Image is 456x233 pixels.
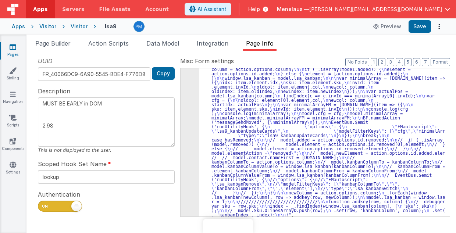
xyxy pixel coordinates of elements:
[197,40,228,47] span: Integration
[431,58,450,66] button: Format
[71,23,88,30] div: Visitor
[387,58,394,66] button: 3
[35,40,71,47] span: Page Builder
[396,58,403,66] button: 4
[309,6,442,13] span: [PERSON_NAME][EMAIL_ADDRESS][DOMAIN_NAME]
[62,6,84,13] span: Servers
[38,215,175,222] div: When off, visitors will not be prompted a login page.
[146,40,179,47] span: Data Model
[246,40,274,47] span: Page Info
[345,58,369,66] button: No Folds
[99,6,131,13] span: File Assets
[180,57,234,65] span: Misc Form settings
[248,6,260,13] span: Help
[134,21,144,32] img: a12ed5ba5769bda9d2665f51d2850528
[38,159,107,168] span: Scoped Hook Set Name
[185,3,231,15] button: AI Assistant
[105,24,117,29] h4: lsa9
[33,6,47,13] span: Apps
[371,58,377,66] button: 1
[12,23,25,30] div: Apps
[38,87,70,96] span: Description
[369,21,406,32] button: Preview
[413,58,420,66] button: 6
[277,6,450,13] button: Menelaus — [PERSON_NAME][EMAIL_ADDRESS][DOMAIN_NAME]
[38,147,175,154] div: This is not displayed to the user.
[38,190,80,199] span: Authentication
[88,40,129,47] span: Action Scripts
[152,67,175,80] button: Copy
[422,58,429,66] button: 7
[39,23,56,30] div: Visitor
[409,20,431,33] button: Save
[277,6,309,13] span: Menelaus —
[197,6,227,13] span: AI Assistant
[434,21,444,32] button: Options
[378,58,385,66] button: 2
[38,57,53,65] span: UUID
[405,58,412,66] button: 5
